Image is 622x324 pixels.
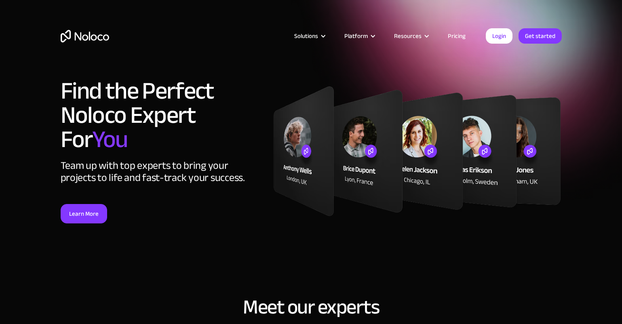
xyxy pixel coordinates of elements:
div: Solutions [284,31,334,41]
h2: Meet our experts [61,296,562,318]
h1: Find the Perfect Noloco Expert For [61,79,265,151]
div: Resources [384,31,438,41]
a: Login [486,28,512,44]
div: Solutions [294,31,318,41]
span: You [92,117,127,162]
a: home [61,30,109,42]
a: Learn More [61,204,107,223]
div: Platform [344,31,368,41]
div: Team up with top experts to bring your projects to life and fast-track your success. [61,160,265,184]
a: Get started [519,28,562,44]
div: Resources [394,31,422,41]
a: Pricing [438,31,476,41]
div: Platform [334,31,384,41]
